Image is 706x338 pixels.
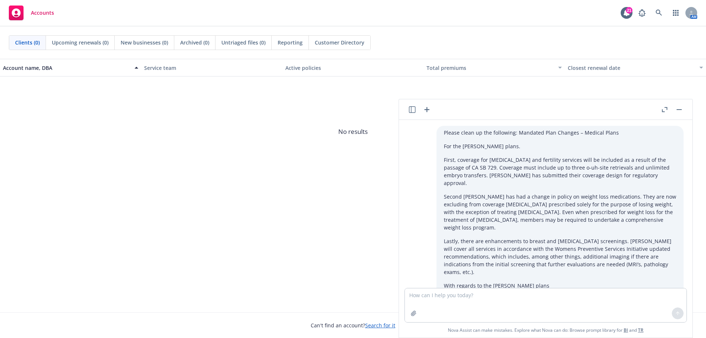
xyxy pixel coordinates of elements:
[180,39,209,46] span: Archived (0)
[315,39,364,46] span: Customer Directory
[6,3,57,23] a: Accounts
[144,64,279,72] div: Service team
[365,322,395,329] a: Search for it
[626,7,632,14] div: 21
[444,129,676,136] p: Please clean up the following: Mandated Plan Changes – Medical Plans
[285,64,421,72] div: Active policies
[565,59,706,77] button: Closest renewal date
[638,327,643,333] a: TR
[427,64,554,72] div: Total premiums
[424,59,565,77] button: Total premiums
[444,282,676,289] p: With regards to the [PERSON_NAME] plans
[568,64,695,72] div: Closest renewal date
[444,142,676,150] p: For the [PERSON_NAME] plans.
[448,323,643,338] span: Nova Assist can make mistakes. Explore what Nova can do: Browse prompt library for and
[624,327,628,333] a: BI
[221,39,265,46] span: Untriaged files (0)
[31,10,54,16] span: Accounts
[15,39,40,46] span: Clients (0)
[278,39,303,46] span: Reporting
[668,6,683,20] a: Switch app
[444,237,676,276] p: Lastly, there are enhancements to breast and [MEDICAL_DATA] screenings. [PERSON_NAME] will cover ...
[652,6,666,20] a: Search
[3,64,130,72] div: Account name, DBA
[635,6,649,20] a: Report a Bug
[282,59,424,77] button: Active policies
[121,39,168,46] span: New businesses (0)
[444,193,676,231] p: Second [PERSON_NAME] has had a change in policy on weight loss medications. They are now excludin...
[52,39,108,46] span: Upcoming renewals (0)
[444,156,676,187] p: First, coverage for [MEDICAL_DATA] and fertility services will be included as a result of the pas...
[141,59,282,77] button: Service team
[311,321,395,329] span: Can't find an account?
